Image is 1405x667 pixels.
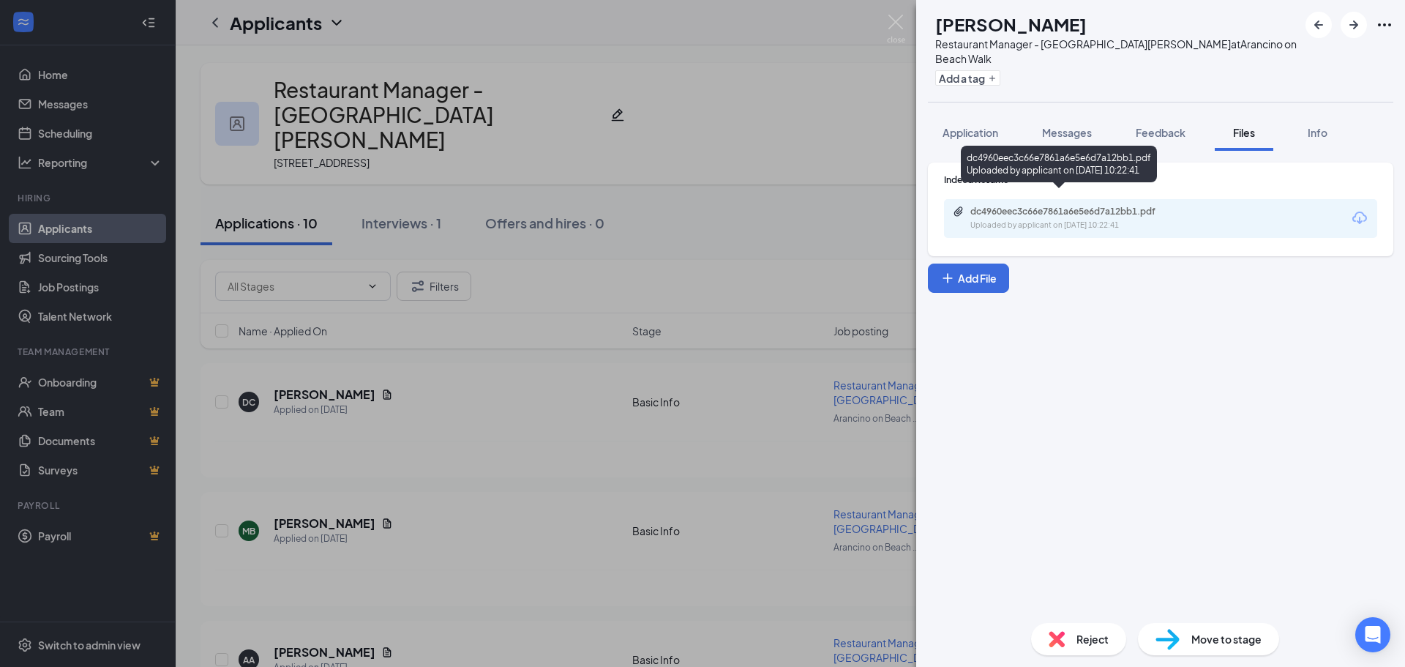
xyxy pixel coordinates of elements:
span: Move to stage [1191,631,1262,647]
div: Restaurant Manager - [GEOGRAPHIC_DATA][PERSON_NAME] at Arancino on Beach Walk [935,37,1298,66]
a: Paperclipdc4960eec3c66e7861a6e5e6d7a12bb1.pdfUploaded by applicant on [DATE] 10:22:41 [953,206,1190,231]
div: Uploaded by applicant on [DATE] 10:22:41 [970,220,1190,231]
span: Application [943,126,998,139]
svg: Plus [940,271,955,286]
svg: Plus [988,74,997,83]
div: dc4960eec3c66e7861a6e5e6d7a12bb1.pdf Uploaded by applicant on [DATE] 10:22:41 [961,146,1157,182]
svg: ArrowLeftNew [1310,16,1327,34]
div: Indeed Resume [944,174,1377,186]
button: Add FilePlus [928,264,1009,293]
span: Messages [1042,126,1092,139]
svg: ArrowRight [1345,16,1363,34]
h1: [PERSON_NAME] [935,12,1087,37]
div: Open Intercom Messenger [1355,617,1390,652]
button: ArrowRight [1341,12,1367,38]
div: dc4960eec3c66e7861a6e5e6d7a12bb1.pdf [970,206,1175,217]
span: Reject [1076,631,1109,647]
span: Files [1233,126,1255,139]
svg: Ellipses [1376,16,1393,34]
svg: Paperclip [953,206,964,217]
button: ArrowLeftNew [1305,12,1332,38]
span: Info [1308,126,1327,139]
svg: Download [1351,209,1368,227]
span: Feedback [1136,126,1185,139]
button: PlusAdd a tag [935,70,1000,86]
